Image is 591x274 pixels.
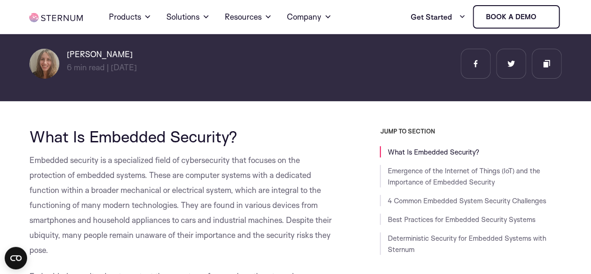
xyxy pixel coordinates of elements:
span: min read | [67,62,109,72]
img: sternum iot [29,13,83,22]
a: 4 Common Embedded System Security Challenges [387,196,546,205]
span: What Is Embedded Security? [29,126,237,146]
button: Open CMP widget [5,247,27,269]
a: Book a demo [473,5,560,29]
img: sternum iot [540,13,547,21]
h6: [PERSON_NAME] [67,49,137,60]
a: Emergence of the Internet of Things (IoT) and the Importance of Embedded Security [387,166,540,186]
h3: JUMP TO SECTION [380,127,561,135]
a: Deterministic Security for Embedded Systems with Sternum [387,234,546,254]
img: Hadas Spektor [29,49,59,79]
span: [DATE] [111,62,137,72]
span: 6 [67,62,72,72]
span: Embedded security is a specialized field of cybersecurity that focuses on the protection of embed... [29,155,332,255]
a: Best Practices for Embedded Security Systems [387,215,535,224]
a: What Is Embedded Security? [387,148,479,156]
a: Get Started [410,7,465,26]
